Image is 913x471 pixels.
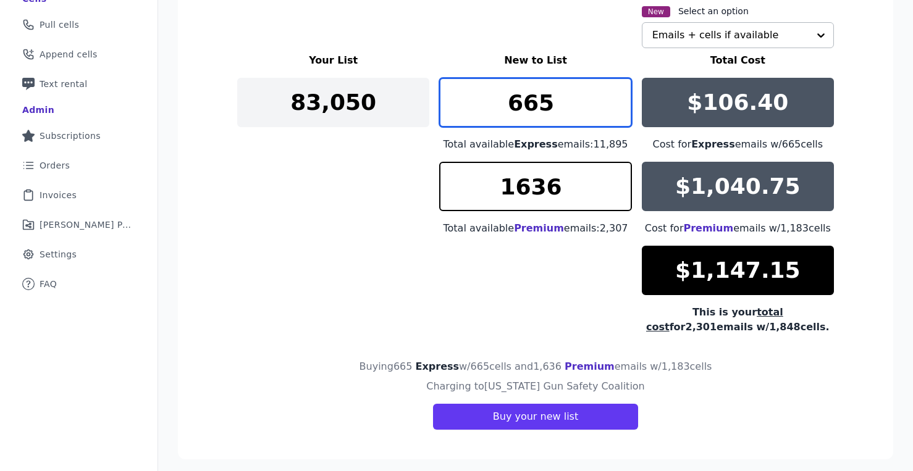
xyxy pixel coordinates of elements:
[642,137,834,152] div: Cost for emails w/ 665 cells
[642,221,834,236] div: Cost for emails w/ 1,183 cells
[514,138,558,150] span: Express
[642,53,834,68] h3: Total Cost
[416,361,460,372] span: Express
[290,90,376,115] p: 83,050
[40,78,88,90] span: Text rental
[10,181,148,209] a: Invoices
[426,379,645,394] h4: Charging to [US_STATE] Gun Safety Coalition
[10,11,148,38] a: Pull cells
[675,258,801,283] p: $1,147.15
[10,70,148,98] a: Text rental
[360,359,712,374] h4: Buying 665 w/ 665 cells and 1,636 emails w/ 1,183 cells
[642,305,834,335] div: This is your for 2,301 emails w/ 1,848 cells.
[10,41,148,68] a: Append cells
[439,53,631,68] h3: New to List
[40,19,79,31] span: Pull cells
[40,219,133,231] span: [PERSON_NAME] Performance
[691,138,735,150] span: Express
[433,404,638,430] button: Buy your new list
[40,159,70,172] span: Orders
[439,137,631,152] div: Total available emails: 11,895
[565,361,615,372] span: Premium
[606,162,621,177] keeper-lock: Open Keeper Popup
[40,48,98,60] span: Append cells
[10,270,148,298] a: FAQ
[22,104,54,116] div: Admin
[642,6,670,17] span: New
[678,5,749,17] label: Select an option
[10,122,148,149] a: Subscriptions
[237,53,429,68] h3: Your List
[10,152,148,179] a: Orders
[10,241,148,268] a: Settings
[514,222,564,234] span: Premium
[40,130,101,142] span: Subscriptions
[687,90,788,115] p: $106.40
[10,211,148,238] a: [PERSON_NAME] Performance
[40,278,57,290] span: FAQ
[40,189,77,201] span: Invoices
[683,222,733,234] span: Premium
[40,248,77,261] span: Settings
[675,174,801,199] p: $1,040.75
[439,221,631,236] div: Total available emails: 2,307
